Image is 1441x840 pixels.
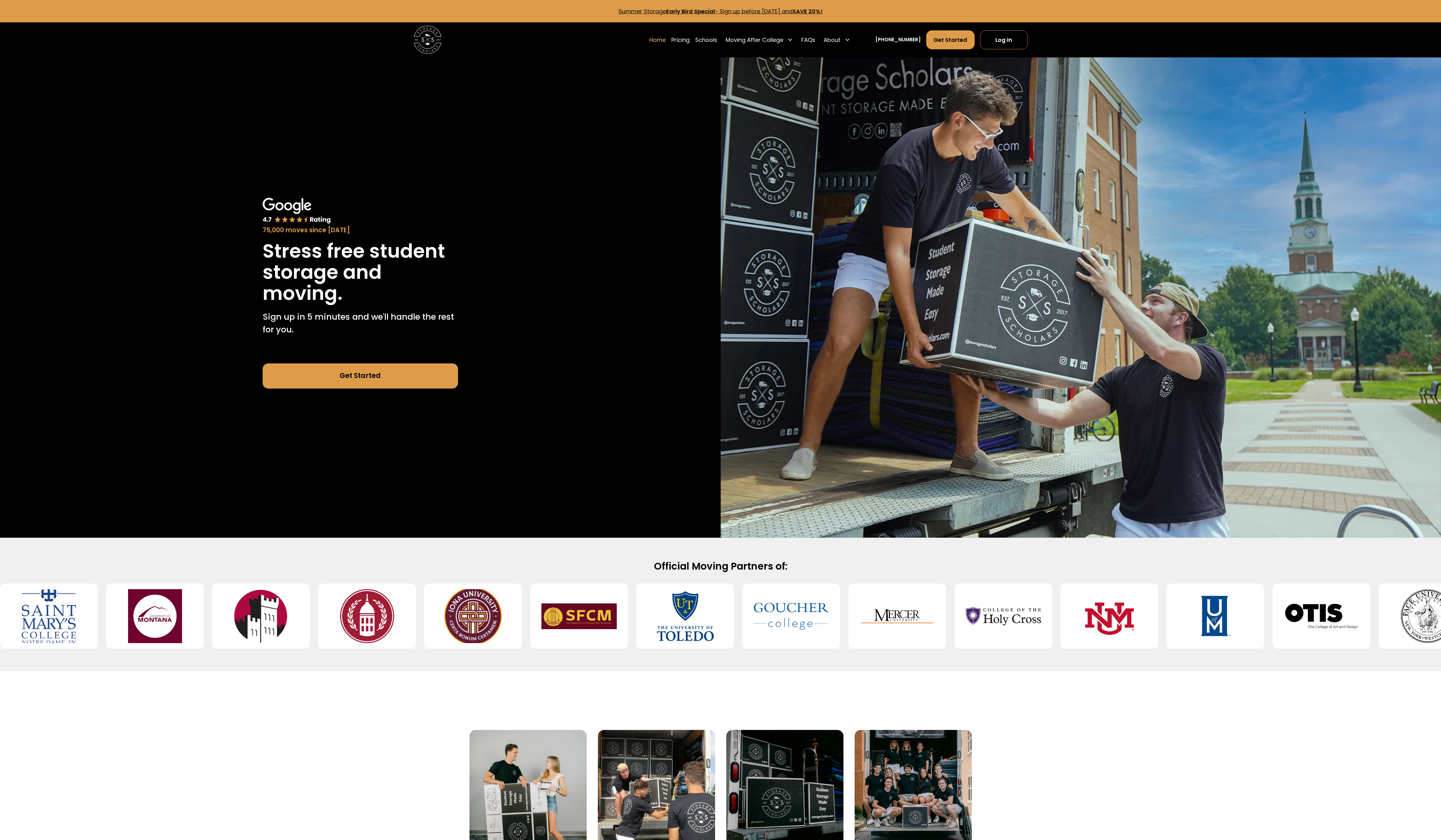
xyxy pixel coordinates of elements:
[754,589,829,643] img: Goucher College
[263,198,331,224] img: Google 4.7 star rating
[695,30,717,50] a: Schools
[263,363,458,389] a: Get Started
[966,589,1041,643] img: College of the Holy Cross
[875,36,921,43] a: [PHONE_NUMBER]
[1072,589,1147,643] img: University of New Mexico
[1178,589,1253,643] img: University of Memphis
[329,589,405,643] img: Southern Virginia University
[435,589,511,643] img: Iona University
[414,26,442,54] img: Storage Scholars main logo
[980,30,1028,49] a: Log In
[649,30,666,50] a: Home
[666,7,715,15] strong: Early Bird Special
[541,589,617,643] img: San Francisco Conservatory of Music
[860,589,935,643] img: Mercer University-Macon Campus
[263,225,458,235] div: 75,000 moves since [DATE]
[263,241,458,304] h1: Stress free student storage and moving.
[647,589,723,643] img: University of Toledo
[497,560,944,573] h2: Official Moving Partners of:
[671,30,690,50] a: Pricing
[619,7,823,15] a: Summer StorageEarly Bird Special- Sign up before [DATE] andSAVE 20%!
[1284,589,1359,643] img: Otis College of Art and Design
[801,30,815,50] a: FAQs
[263,311,458,336] p: Sign up in 5 minutes and we'll handle the rest for you.
[824,36,840,44] div: About
[726,36,783,44] div: Moving After College
[926,30,975,49] a: Get Started
[223,589,299,643] img: Manhattanville University
[793,7,823,15] strong: SAVE 20%!
[117,589,193,643] img: University of Montana
[11,589,87,643] img: Saint Mary's College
